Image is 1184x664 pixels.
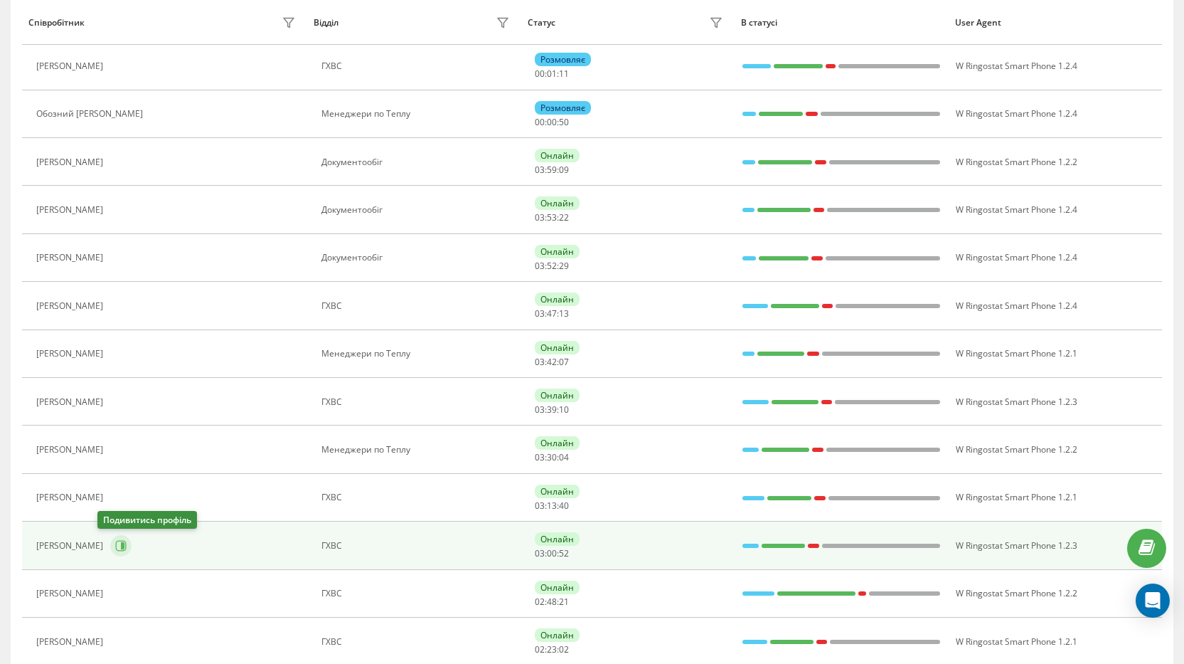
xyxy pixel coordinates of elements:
span: 48 [547,596,557,608]
div: : : [535,597,569,607]
div: Онлайн [535,293,580,306]
span: 00 [547,116,557,128]
div: Документообіг [321,157,513,167]
div: : : [535,453,569,463]
div: : : [535,165,569,175]
div: В статусі [741,18,942,28]
div: Онлайн [535,245,580,258]
div: Менеджери по Теплу [321,445,513,455]
span: 03 [535,307,545,320]
span: 23 [547,643,557,655]
div: : : [535,405,569,415]
span: 03 [535,164,545,176]
span: W Ringostat Smart Phone 1.2.4 [956,300,1077,312]
div: [PERSON_NAME] [36,397,107,407]
div: Онлайн [535,196,580,210]
div: [PERSON_NAME] [36,492,107,502]
div: : : [535,357,569,367]
div: : : [535,69,569,79]
span: W Ringostat Smart Phone 1.2.4 [956,60,1077,72]
span: 29 [559,260,569,272]
span: 39 [547,404,557,416]
div: Онлайн [535,628,580,642]
div: Розмовляє [535,101,591,115]
span: 30 [547,451,557,463]
span: 59 [547,164,557,176]
span: 03 [535,547,545,559]
div: : : [535,549,569,559]
span: 09 [559,164,569,176]
div: Онлайн [535,341,580,354]
span: 00 [547,547,557,559]
span: 11 [559,68,569,80]
div: Менеджери по Теплу [321,109,513,119]
span: W Ringostat Smart Phone 1.2.1 [956,491,1077,503]
div: Подивитись профіль [97,511,197,529]
span: 03 [535,500,545,512]
span: 42 [547,356,557,368]
span: 52 [559,547,569,559]
div: ГХВС [321,589,513,599]
div: Онлайн [535,532,580,546]
span: W Ringostat Smart Phone 1.2.2 [956,156,1077,168]
div: ГХВС [321,301,513,311]
div: : : [535,501,569,511]
div: User Agent [955,18,1156,28]
div: : : [535,645,569,655]
span: W Ringostat Smart Phone 1.2.2 [956,443,1077,455]
div: Онлайн [535,485,580,498]
div: : : [535,117,569,127]
span: 01 [547,68,557,80]
div: Менеджери по Теплу [321,349,513,359]
div: Документообіг [321,205,513,215]
div: : : [535,261,569,271]
span: 53 [547,211,557,223]
span: W Ringostat Smart Phone 1.2.1 [956,636,1077,648]
span: 02 [535,596,545,608]
span: 13 [559,307,569,320]
span: 03 [535,211,545,223]
span: W Ringostat Smart Phone 1.2.4 [956,107,1077,120]
div: Обозний [PERSON_NAME] [36,109,146,119]
span: 00 [535,116,545,128]
div: Співробітник [28,18,85,28]
span: 04 [559,451,569,463]
div: ГХВС [321,637,513,647]
div: Open Intercom Messenger [1136,584,1170,618]
div: [PERSON_NAME] [36,253,107,263]
div: ГХВС [321,397,513,407]
div: Онлайн [535,436,580,450]
span: 13 [547,500,557,512]
span: W Ringostat Smart Phone 1.2.1 [956,347,1077,359]
div: [PERSON_NAME] [36,157,107,167]
div: [PERSON_NAME] [36,637,107,647]
div: Онлайн [535,581,580,594]
div: Відділ [314,18,338,28]
span: 52 [547,260,557,272]
div: Документообіг [321,253,513,263]
span: W Ringostat Smart Phone 1.2.4 [956,204,1077,216]
div: ГХВС [321,61,513,71]
div: : : [535,309,569,319]
span: W Ringostat Smart Phone 1.2.3 [956,396,1077,408]
div: [PERSON_NAME] [36,541,107,551]
span: 47 [547,307,557,320]
span: W Ringostat Smart Phone 1.2.4 [956,251,1077,263]
div: [PERSON_NAME] [36,301,107,311]
div: [PERSON_NAME] [36,61,107,71]
div: Розмовляє [535,53,591,66]
div: Онлайн [535,389,580,402]
span: 40 [559,500,569,512]
span: 03 [535,451,545,463]
span: 21 [559,596,569,608]
span: 03 [535,260,545,272]
span: 02 [559,643,569,655]
div: Онлайн [535,149,580,162]
div: Статус [528,18,555,28]
div: ГХВС [321,541,513,551]
span: 03 [535,356,545,368]
div: [PERSON_NAME] [36,349,107,359]
span: W Ringostat Smart Phone 1.2.2 [956,587,1077,599]
span: 07 [559,356,569,368]
span: W Ringostat Smart Phone 1.2.3 [956,539,1077,552]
